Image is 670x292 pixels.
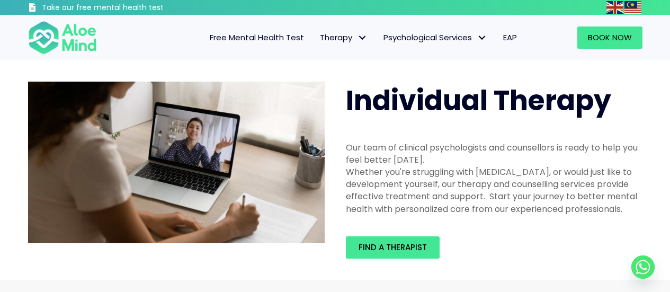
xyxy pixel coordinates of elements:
[606,1,624,13] a: English
[359,242,427,253] span: Find a therapist
[355,30,370,46] span: Therapy: submenu
[346,81,611,120] span: Individual Therapy
[210,32,304,43] span: Free Mental Health Test
[503,32,517,43] span: EAP
[346,141,642,166] div: Our team of clinical psychologists and counsellors is ready to help you feel better [DATE].
[42,3,220,13] h3: Take our free mental health test
[320,32,368,43] span: Therapy
[28,20,97,55] img: Aloe mind Logo
[495,26,525,49] a: EAP
[624,1,642,13] a: Malay
[624,1,641,14] img: ms
[312,26,376,49] a: TherapyTherapy: submenu
[376,26,495,49] a: Psychological ServicesPsychological Services: submenu
[475,30,490,46] span: Psychological Services: submenu
[28,3,220,15] a: Take our free mental health test
[383,32,487,43] span: Psychological Services
[346,236,440,259] a: Find a therapist
[111,26,525,49] nav: Menu
[606,1,623,14] img: en
[28,82,325,244] img: Aloe Mind Malaysia | Mental Healthcare Services in Malaysia and Singapore
[588,32,632,43] span: Book Now
[631,255,655,279] a: Whatsapp
[346,166,642,215] div: Whether you're struggling with [MEDICAL_DATA], or would just like to development yourself, our th...
[202,26,312,49] a: Free Mental Health Test
[577,26,642,49] a: Book Now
